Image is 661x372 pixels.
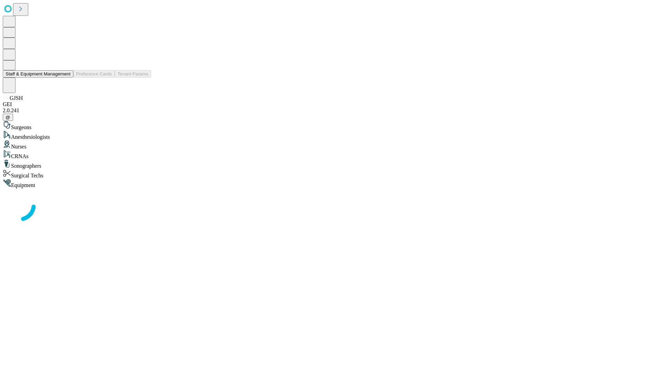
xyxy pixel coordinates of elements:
[3,159,658,169] div: Sonographers
[115,70,151,77] button: Tenant Params
[3,107,658,114] div: 2.0.241
[3,70,73,77] button: Staff & Equipment Management
[3,121,658,131] div: Surgeons
[3,101,658,107] div: GEI
[3,140,658,150] div: Nurses
[3,150,658,159] div: CRNAs
[6,115,10,120] span: @
[10,95,23,101] span: GJSH
[3,114,13,121] button: @
[3,131,658,140] div: Anesthesiologists
[3,179,658,188] div: Equipment
[3,169,658,179] div: Surgical Techs
[73,70,115,77] button: Preference Cards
